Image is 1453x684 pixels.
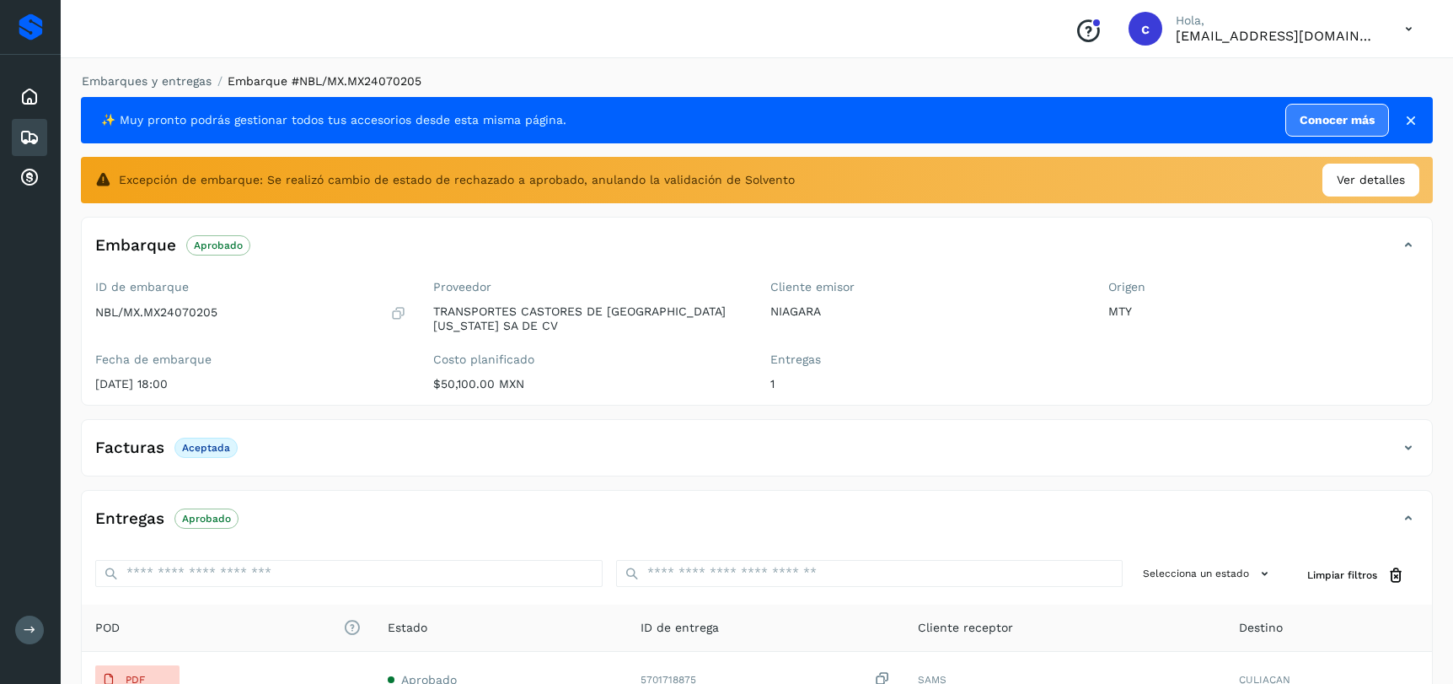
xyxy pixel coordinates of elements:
[770,304,1081,319] p: NIAGARA
[918,619,1013,637] span: Cliente receptor
[95,377,406,391] p: [DATE] 18:00
[1136,560,1280,588] button: Selecciona un estado
[433,304,744,333] p: TRANSPORTES CASTORES DE [GEOGRAPHIC_DATA][US_STATE] SA DE CV
[228,74,421,88] span: Embarque #NBL/MX.MX24070205
[433,377,744,391] p: $50,100.00 MXN
[82,434,1432,476] div: FacturasAceptada
[388,619,427,637] span: Estado
[770,353,1081,367] label: Entregas
[95,439,164,458] h4: Facturas
[182,442,230,454] p: Aceptada
[82,231,1432,273] div: EmbarqueAprobado
[101,111,566,129] span: ✨ Muy pronto podrás gestionar todos tus accesorios desde esta misma página.
[12,159,47,197] div: Cuentas por cobrar
[1337,171,1405,189] span: Ver detalles
[194,240,243,251] p: Aprobado
[95,619,361,637] span: POD
[1176,28,1378,44] p: cuentasespeciales8_met@castores.com.mx
[12,78,47,116] div: Inicio
[1239,619,1283,637] span: Destino
[12,119,47,156] div: Embarques
[1108,280,1419,294] label: Origen
[1176,13,1378,28] p: Hola,
[1285,104,1389,137] a: Conocer más
[433,353,744,367] label: Costo planificado
[770,377,1081,391] p: 1
[81,73,1433,90] nav: breadcrumb
[641,619,719,637] span: ID de entrega
[95,353,406,367] label: Fecha de embarque
[433,280,744,294] label: Proveedor
[95,509,164,529] h4: Entregas
[119,171,795,189] span: Excepción de embarque: Se realizó cambio de estado de rechazado a aprobado, anulando la validació...
[95,236,176,256] h4: Embarque
[1108,304,1419,319] p: MTY
[1307,568,1377,583] span: Limpiar filtros
[82,504,1432,547] div: EntregasAprobado
[1294,560,1418,591] button: Limpiar filtros
[95,305,217,320] p: NBL/MX.MX24070205
[82,74,212,88] a: Embarques y entregas
[95,280,406,294] label: ID de embarque
[182,513,231,525] p: Aprobado
[770,280,1081,294] label: Cliente emisor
